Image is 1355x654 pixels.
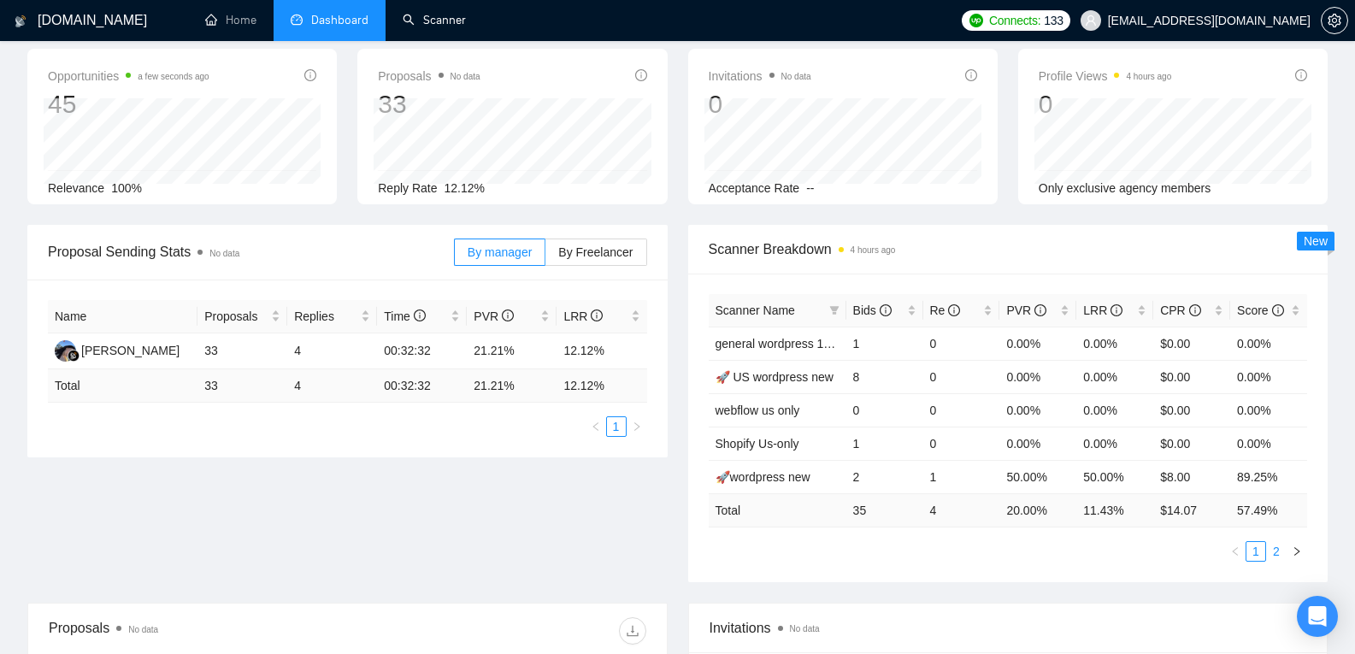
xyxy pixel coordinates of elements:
span: right [632,421,642,432]
a: homeHome [205,13,256,27]
td: 12.12% [557,333,646,369]
span: 133 [1044,11,1063,30]
span: 12.12% [445,181,485,195]
span: No data [451,72,480,81]
li: 1 [606,416,627,437]
span: left [591,421,601,432]
td: $0.00 [1153,393,1230,427]
td: 0.00% [999,327,1076,360]
span: info-circle [965,69,977,81]
td: 0.00% [999,393,1076,427]
span: Proposals [378,66,480,86]
button: right [1287,541,1307,562]
td: $8.00 [1153,460,1230,493]
span: Invitations [710,617,1307,639]
a: AA[PERSON_NAME] [55,343,180,356]
span: info-circle [1295,69,1307,81]
td: 0.00% [1076,393,1153,427]
td: 0 [923,427,1000,460]
img: logo [15,8,27,35]
li: Previous Page [1225,541,1246,562]
div: Proposals [49,617,347,645]
div: [PERSON_NAME] [81,341,180,360]
button: right [627,416,647,437]
td: 0.00% [1230,393,1307,427]
td: 1 [923,460,1000,493]
span: user [1085,15,1097,27]
time: 4 hours ago [851,245,896,255]
td: 0.00% [999,360,1076,393]
a: 🚀wordpress new [716,470,810,484]
span: CPR [1160,303,1200,317]
td: 0 [846,393,923,427]
li: Next Page [627,416,647,437]
span: Only exclusive agency members [1039,181,1211,195]
span: info-circle [414,309,426,321]
td: 0.00% [1076,360,1153,393]
span: Scanner Name [716,303,795,317]
a: 1 [607,417,626,436]
span: -- [806,181,814,195]
td: 0.00% [1230,427,1307,460]
span: Invitations [709,66,811,86]
span: Opportunities [48,66,209,86]
td: 89.25% [1230,460,1307,493]
span: left [1230,546,1240,557]
button: download [619,617,646,645]
img: gigradar-bm.png [68,350,80,362]
th: Name [48,300,197,333]
li: 1 [1246,541,1266,562]
span: setting [1322,14,1347,27]
td: 11.43 % [1076,493,1153,527]
td: Total [709,493,846,527]
span: filter [829,305,840,315]
img: AA [55,340,76,362]
span: Scanner Breakdown [709,239,1308,260]
td: 1 [846,427,923,460]
td: 0.00% [1076,327,1153,360]
li: Next Page [1287,541,1307,562]
span: No data [781,72,811,81]
td: 20.00 % [999,493,1076,527]
span: Re [930,303,961,317]
button: left [1225,541,1246,562]
td: 1 [846,327,923,360]
td: 12.12 % [557,369,646,403]
span: No data [209,249,239,258]
span: PVR [474,309,514,323]
td: Total [48,369,197,403]
span: By manager [468,245,532,259]
div: Open Intercom Messenger [1297,596,1338,637]
span: download [620,624,645,638]
a: 🚀 US wordpress new [716,370,834,384]
td: 0.00% [1230,360,1307,393]
span: filter [826,298,843,323]
span: Reply Rate [378,181,437,195]
td: 35 [846,493,923,527]
td: $0.00 [1153,360,1230,393]
a: Shopify Us-only [716,437,799,451]
th: Proposals [197,300,287,333]
span: New [1304,234,1328,248]
span: Acceptance Rate [709,181,800,195]
td: 0.00% [1230,327,1307,360]
span: Dashboard [311,13,368,27]
span: LRR [1083,303,1122,317]
span: right [1292,546,1302,557]
a: general wordpress 100% [716,337,848,351]
span: By Freelancer [558,245,633,259]
span: Bids [853,303,892,317]
td: 57.49 % [1230,493,1307,527]
span: info-circle [880,304,892,316]
time: 4 hours ago [1126,72,1171,81]
td: 0.00% [1076,427,1153,460]
span: PVR [1006,303,1046,317]
button: setting [1321,7,1348,34]
span: Relevance [48,181,104,195]
td: 0 [923,360,1000,393]
td: 4 [923,493,1000,527]
div: 45 [48,88,209,121]
span: info-circle [1189,304,1201,316]
td: 0 [923,327,1000,360]
span: Profile Views [1039,66,1172,86]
